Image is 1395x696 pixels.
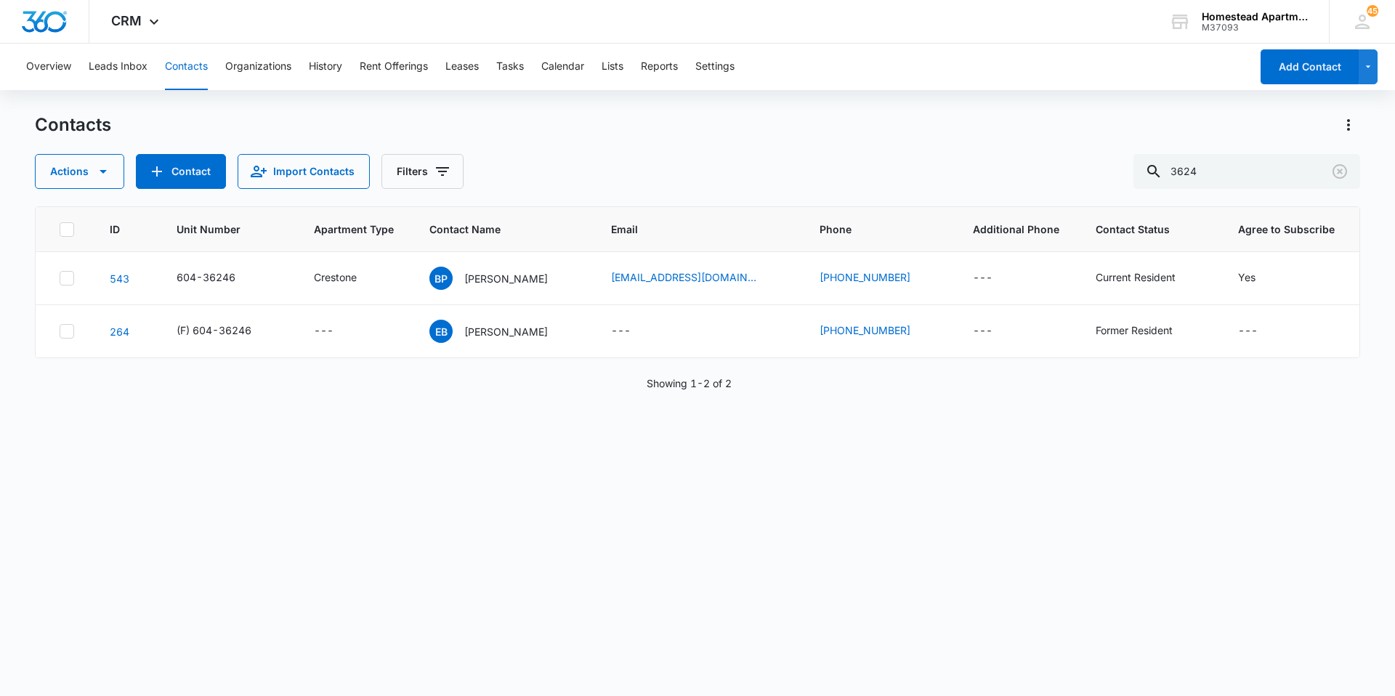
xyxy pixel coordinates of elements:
div: Email - - Select to Edit Field [611,323,657,340]
button: Tasks [496,44,524,90]
span: Unit Number [177,222,279,237]
div: Apartment Type - - Select to Edit Field [314,323,360,340]
button: Filters [381,154,464,189]
button: Actions [35,154,124,189]
span: Apartment Type [314,222,395,237]
div: (F) 604-36246 [177,323,251,338]
div: Agree to Subscribe - - Select to Edit Field [1238,323,1284,340]
span: Agree to Subscribe [1238,222,1336,237]
a: [PHONE_NUMBER] [820,323,910,338]
div: Phone - (970) 673-5934 - Select to Edit Field [820,270,937,287]
div: Contact Name - Edith Bocanegra - Select to Edit Field [429,320,574,343]
button: Add Contact [136,154,226,189]
button: Lists [602,44,623,90]
div: Contact Name - Blake Pieper - Select to Edit Field [429,267,574,290]
div: Contact Status - Current Resident - Select to Edit Field [1096,270,1202,287]
button: Settings [695,44,735,90]
div: account name [1202,11,1308,23]
button: Overview [26,44,71,90]
button: Organizations [225,44,291,90]
span: Contact Status [1096,222,1182,237]
div: --- [973,323,992,340]
div: Phone - (970) 405-6291 - Select to Edit Field [820,323,937,340]
div: --- [973,270,992,287]
div: Former Resident [1096,323,1173,338]
button: History [309,44,342,90]
button: Add Contact [1261,49,1359,84]
span: Additional Phone [973,222,1061,237]
span: Email [611,222,764,237]
button: Contacts [165,44,208,90]
div: Yes [1238,270,1255,285]
a: [PHONE_NUMBER] [820,270,910,285]
button: Clear [1328,160,1351,183]
div: Contact Status - Former Resident - Select to Edit Field [1096,323,1199,340]
span: EB [429,320,453,343]
button: Leads Inbox [89,44,147,90]
div: Current Resident [1096,270,1176,285]
div: 604-36246 [177,270,235,285]
div: Crestone [314,270,357,285]
div: Unit Number - 604-36246 - Select to Edit Field [177,270,262,287]
div: --- [314,323,333,340]
div: Additional Phone - - Select to Edit Field [973,270,1019,287]
div: Agree to Subscribe - Yes - Select to Edit Field [1238,270,1282,287]
button: Import Contacts [238,154,370,189]
a: [EMAIL_ADDRESS][DOMAIN_NAME] [611,270,756,285]
button: Calendar [541,44,584,90]
div: --- [1238,323,1258,340]
a: Navigate to contact details page for Blake Pieper [110,272,129,285]
div: account id [1202,23,1308,33]
div: --- [611,323,631,340]
p: [PERSON_NAME] [464,324,548,339]
span: Phone [820,222,917,237]
span: CRM [111,13,142,28]
span: BP [429,267,453,290]
div: Email - blakepie98@gmail.com - Select to Edit Field [611,270,783,287]
button: Reports [641,44,678,90]
input: Search Contacts [1133,154,1360,189]
p: Showing 1-2 of 2 [647,376,732,391]
div: Unit Number - (F) 604-36246 - Select to Edit Field [177,323,278,340]
span: 45 [1367,5,1378,17]
p: [PERSON_NAME] [464,271,548,286]
div: Additional Phone - - Select to Edit Field [973,323,1019,340]
a: Navigate to contact details page for Edith Bocanegra [110,325,129,338]
h1: Contacts [35,114,111,136]
div: notifications count [1367,5,1378,17]
button: Actions [1337,113,1360,137]
button: Rent Offerings [360,44,428,90]
span: Contact Name [429,222,555,237]
button: Leases [445,44,479,90]
div: Apartment Type - Crestone - Select to Edit Field [314,270,383,287]
span: ID [110,222,121,237]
